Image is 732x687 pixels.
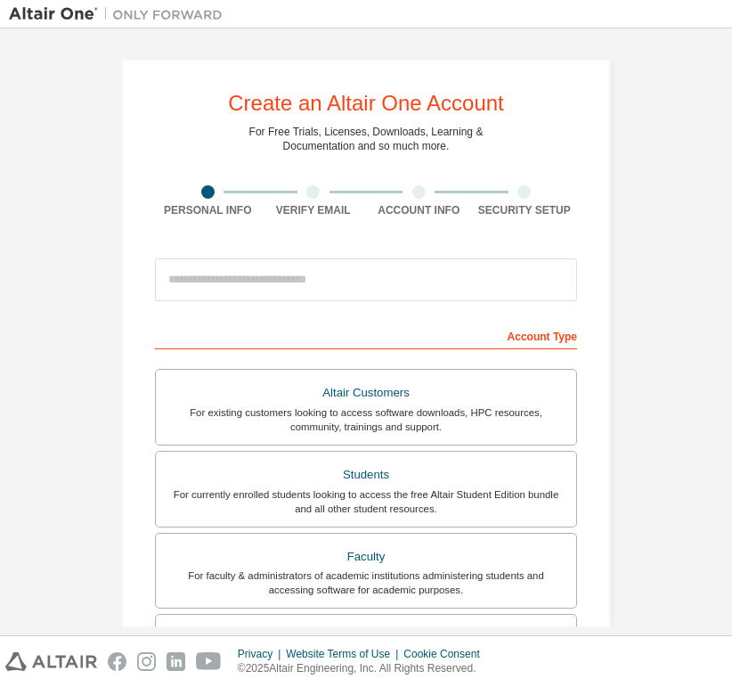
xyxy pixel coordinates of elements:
div: For existing customers looking to access software downloads, HPC resources, community, trainings ... [167,405,565,434]
div: Verify Email [261,203,367,217]
div: Altair Customers [167,380,565,405]
div: Cookie Consent [403,647,490,661]
img: facebook.svg [108,652,126,671]
img: youtube.svg [196,652,222,671]
div: For faculty & administrators of academic institutions administering students and accessing softwa... [167,568,565,597]
div: Create an Altair One Account [228,93,504,114]
div: Privacy [238,647,286,661]
div: Account Type [155,321,577,349]
div: For Free Trials, Licenses, Downloads, Learning & Documentation and so much more. [249,125,484,153]
div: For currently enrolled students looking to access the free Altair Student Edition bundle and all ... [167,487,565,516]
div: Faculty [167,544,565,569]
img: linkedin.svg [167,652,185,671]
div: Personal Info [155,203,261,217]
div: Security Setup [472,203,578,217]
img: instagram.svg [137,652,156,671]
div: Students [167,462,565,487]
img: Altair One [9,5,232,23]
p: © 2025 Altair Engineering, Inc. All Rights Reserved. [238,661,491,676]
img: altair_logo.svg [5,652,97,671]
div: Website Terms of Use [286,647,403,661]
div: Everyone else [167,626,565,650]
div: Account Info [366,203,472,217]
